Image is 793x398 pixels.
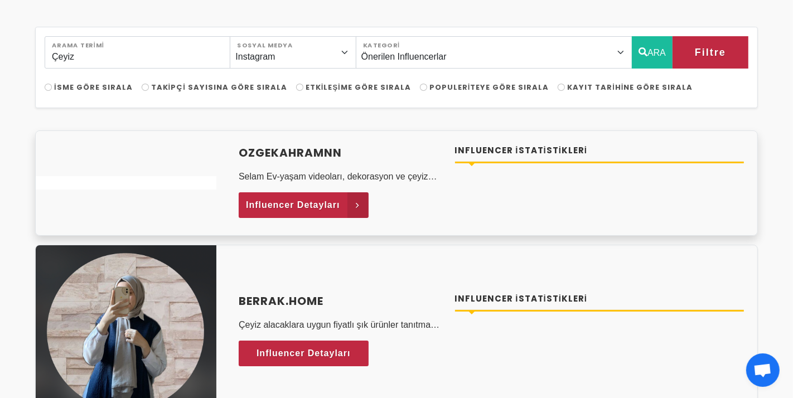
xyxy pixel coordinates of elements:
[45,84,52,91] input: İsme Göre Sırala
[257,345,351,362] span: Influencer Detayları
[567,82,693,93] span: Kayıt Tarihine Göre Sırala
[420,84,427,91] input: Populeriteye Göre Sırala
[151,82,287,93] span: Takipçi Sayısına Göre Sırala
[246,197,340,213] span: Influencer Detayları
[54,82,133,93] span: İsme Göre Sırala
[455,293,744,305] h4: Influencer İstatistikleri
[239,318,442,332] p: Çeyiz alacaklara uygun fiyatlı şık ürünler tanıtmak için kullanıyorum sayfamı🧚🏻‍♀️
[695,43,726,62] span: Filtre
[239,170,442,183] p: Selam Ev-yaşam videoları, dekorasyon ve çeyiz önerileri, günlük rutinlerimi paylaşıyorum 💕
[239,341,369,366] a: Influencer Detayları
[558,84,565,91] input: Kayıt Tarihine Göre Sırala
[746,353,780,387] div: Açık sohbet
[306,82,411,93] span: Etkileşime Göre Sırala
[455,144,744,157] h4: Influencer İstatistikleri
[429,82,549,93] span: Populeriteye Göre Sırala
[45,36,230,69] input: Search..
[239,144,442,161] a: ozgekahramnn
[142,84,149,91] input: Takipçi Sayısına Göre Sırala
[296,84,303,91] input: Etkileşime Göre Sırala
[239,192,369,218] a: Influencer Detayları
[239,293,442,309] a: berrak.home
[632,36,673,69] button: ARA
[673,36,748,69] button: Filtre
